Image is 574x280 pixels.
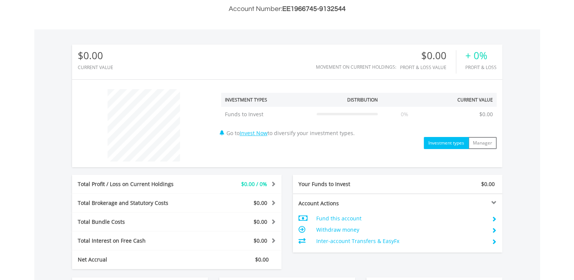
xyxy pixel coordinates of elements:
td: 0% [382,107,428,122]
td: Funds to Invest [221,107,313,122]
div: Net Accrual [72,256,194,263]
div: Profit & Loss [465,65,497,70]
div: $0.00 [78,50,113,61]
h3: Account Number: [72,4,502,14]
div: Total Profit / Loss on Current Holdings [72,180,194,188]
span: $0.00 [481,180,495,188]
div: Go to to diversify your investment types. [215,85,502,149]
th: Investment Types [221,93,313,107]
span: $0.00 [255,256,269,263]
div: Total Bundle Costs [72,218,194,226]
div: CURRENT VALUE [78,65,113,70]
div: Account Actions [293,200,398,207]
div: Total Brokerage and Statutory Costs [72,199,194,207]
a: Invest Now [240,129,268,137]
button: Manager [468,137,497,149]
button: Investment types [424,137,469,149]
div: Movement on Current Holdings: [316,65,396,69]
td: Fund this account [316,213,485,224]
div: + 0% [465,50,497,61]
div: Profit & Loss Value [400,65,456,70]
span: $0.00 / 0% [241,180,267,188]
td: Withdraw money [316,224,485,235]
div: Distribution [347,97,378,103]
div: Your Funds to Invest [293,180,398,188]
span: $0.00 [254,199,267,206]
span: $0.00 [254,237,267,244]
td: $0.00 [476,107,497,122]
div: $0.00 [400,50,456,61]
div: Total Interest on Free Cash [72,237,194,245]
th: Current Value [428,93,497,107]
td: Inter-account Transfers & EasyFx [316,235,485,247]
span: $0.00 [254,218,267,225]
span: EE1966745-9132544 [282,5,346,12]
